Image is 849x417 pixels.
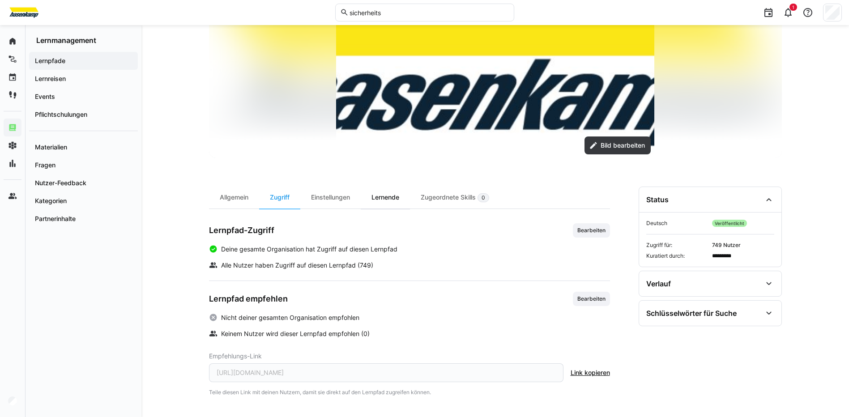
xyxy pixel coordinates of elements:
button: Bearbeiten [573,292,610,306]
span: Bearbeiten [576,227,606,234]
span: 1 [792,4,794,10]
span: Alle Nutzer haben Zugriff auf diesen Lernpfad (749) [221,261,373,270]
span: 0 [482,194,485,201]
span: Deutsch [646,220,708,227]
input: Skills und Lernpfade durchsuchen… [349,9,509,17]
span: 749 Nutzer [712,242,774,249]
span: Bearbeiten [576,295,606,302]
div: [URL][DOMAIN_NAME] [209,363,563,382]
div: Einstellungen [300,187,361,208]
span: Nicht deiner gesamten Organisation empfohlen [221,313,359,322]
div: Lernende [361,187,410,208]
div: Allgemein [209,187,259,208]
span: Deine gesamte Organisation hat Zugriff auf diesen Lernpfad [221,245,397,254]
div: Verlauf [646,279,671,288]
div: Zugeordnete Skills [410,187,500,208]
span: Keinem Nutzer wird dieser Lernpfad empfohlen (0) [221,329,370,338]
button: Bearbeiten [573,223,610,238]
span: Veröffentlicht [712,220,747,227]
h3: Lernpfad-Zugriff [209,226,274,235]
span: Zugriff für: [646,242,708,249]
h3: Lernpfad empfehlen [209,294,288,304]
span: Teile diesen Link mit deinen Nutzern, damit sie direkt auf den Lernpfad zugreifen können. [209,389,610,396]
span: Link kopieren [571,368,610,377]
span: Empfehlungs-Link [209,353,610,360]
span: Kuratiert durch: [646,252,708,260]
div: Zugriff [259,187,300,208]
div: Schlüsselwörter für Suche [646,309,737,318]
div: Status [646,195,669,204]
span: Bild bearbeiten [599,141,646,150]
button: Bild bearbeiten [584,136,651,154]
